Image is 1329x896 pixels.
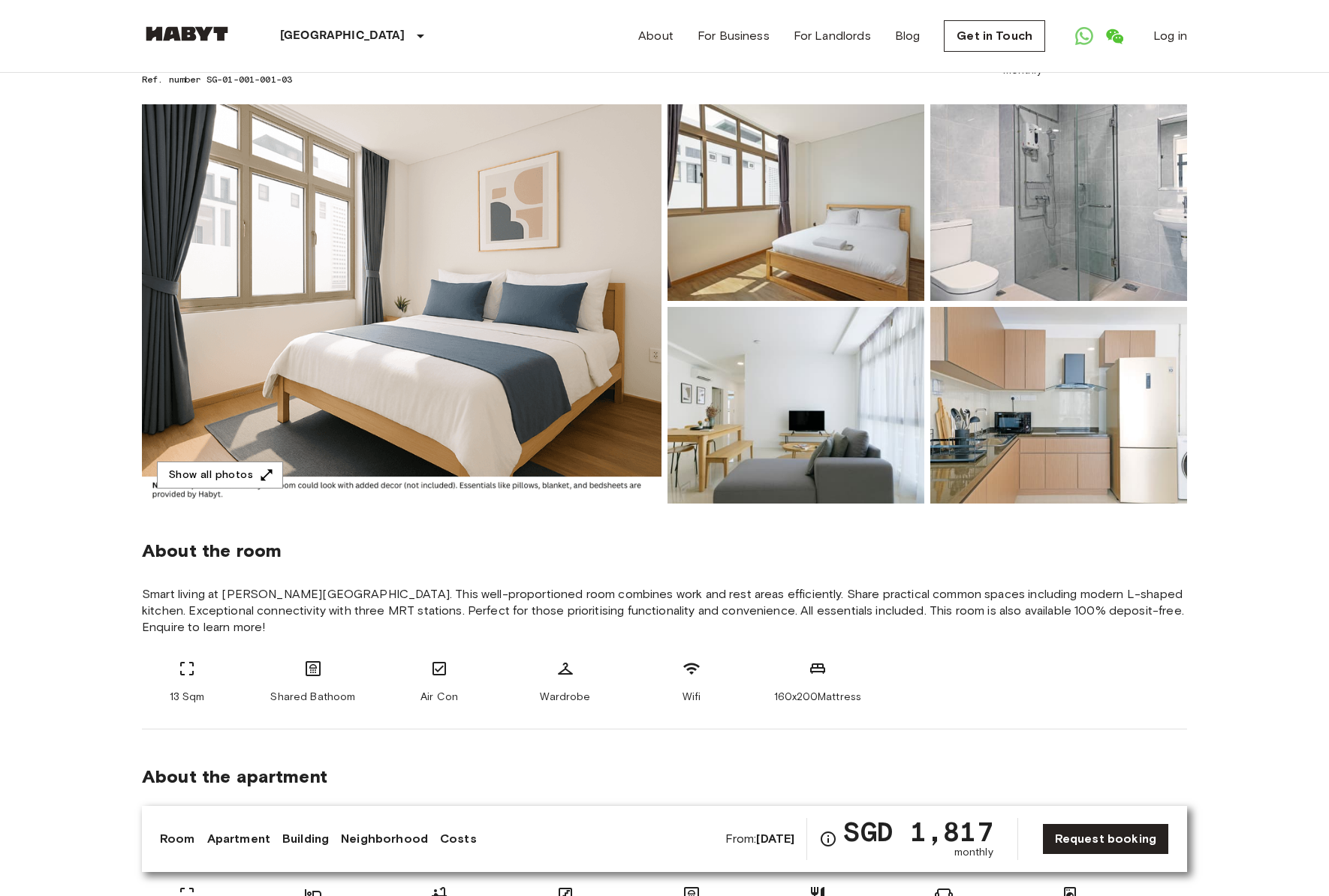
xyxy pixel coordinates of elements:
span: 13 Sqm [170,690,205,705]
a: Building [282,830,329,848]
span: Smart living at [PERSON_NAME][GEOGRAPHIC_DATA]. This well-proportioned room combines work and res... [142,586,1187,636]
a: Costs [440,830,477,848]
a: For Business [698,27,770,45]
span: monthly [954,845,993,860]
span: Ref. number SG-01-001-001-03 [142,73,383,86]
span: Shared Bathoom [270,690,355,705]
img: Picture of unit SG-01-001-001-03 [930,104,1187,301]
a: Log in [1153,27,1187,45]
img: Marketing picture of unit SG-01-001-001-03 [142,104,661,504]
svg: Check cost overview for full price breakdown. Please note that discounts apply to new joiners onl... [819,830,837,848]
a: Open WhatsApp [1069,21,1099,51]
a: About [638,27,674,45]
b: [DATE] [756,831,794,846]
span: SGD 1,817 [843,818,993,845]
button: Show all photos [157,462,283,489]
span: About the apartment [142,765,327,788]
a: Apartment [207,830,270,848]
p: [GEOGRAPHIC_DATA] [280,27,405,45]
span: 160x200Mattress [774,690,861,705]
a: For Landlords [794,27,871,45]
a: Request booking [1042,823,1169,855]
span: Air Con [420,690,458,705]
span: Wifi [683,690,701,705]
span: About the room [142,540,1187,562]
a: Room [160,830,195,848]
a: Neighborhood [341,830,428,848]
img: Picture of unit SG-01-001-001-03 [930,307,1187,504]
span: From: [725,831,795,847]
a: Get in Touch [944,20,1045,52]
img: Picture of unit SG-01-001-001-03 [668,307,924,504]
a: Blog [895,27,921,45]
img: Habyt [142,26,232,41]
span: Wardrobe [540,690,590,705]
img: Picture of unit SG-01-001-001-03 [668,104,924,301]
a: Open WeChat [1099,21,1129,51]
